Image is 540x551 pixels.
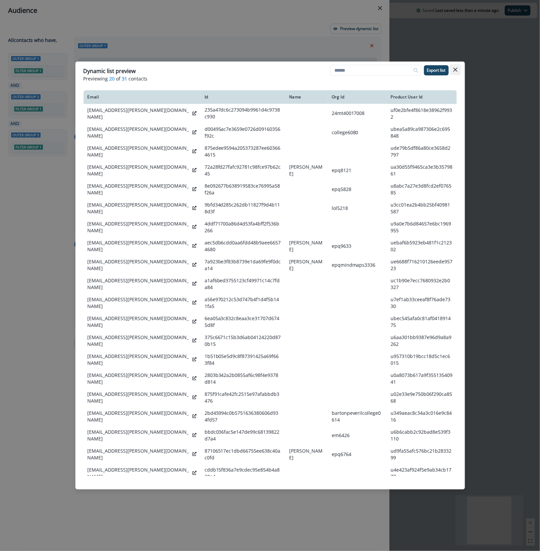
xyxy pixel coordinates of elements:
p: [EMAIL_ADDRESS][PERSON_NAME][DOMAIN_NAME] [88,145,190,158]
td: 2bd45994c0b5751636380606d934fd57 [201,407,285,426]
td: lol5218 [328,199,386,218]
td: 87106517ec1dbd66755ee638c40ac0fd [201,445,285,464]
td: 9bfd34d285c262db11827f9d4b118d3f [201,199,285,218]
p: Export list [427,68,446,73]
td: ud9fa55afc576bc21b2833299 [386,445,456,464]
td: epq9633 [328,237,386,256]
p: [EMAIL_ADDRESS][PERSON_NAME][DOMAIN_NAME] [88,183,190,196]
p: [EMAIL_ADDRESS][PERSON_NAME][DOMAIN_NAME] [88,334,190,348]
p: Dynamic list preview [84,67,136,75]
td: [PERSON_NAME] [285,237,328,256]
button: Close [450,64,461,75]
td: epq6764 [328,445,386,464]
p: [EMAIL_ADDRESS][PERSON_NAME][DOMAIN_NAME] [88,220,190,234]
td: u4e423af924f5e9ab34cb1777 [386,464,456,483]
td: 6ea05a3c832c8eaa3ce31707d6745d8f [201,312,285,331]
td: [PERSON_NAME] [285,445,328,464]
td: bbdc036fac5e147de99c68139822d7a4 [201,426,285,445]
td: [PERSON_NAME] [285,161,328,180]
p: [EMAIL_ADDRESS][PERSON_NAME][DOMAIN_NAME] [88,164,190,177]
td: u349aeac8c34a3c016e9c8416 [386,407,456,426]
td: 8e092677b638919583ce76995a58f26a [201,180,285,199]
td: a56e970212c53d747b4f1d4f5b141fa5 [201,293,285,312]
td: ua30d55f9465ca3e3b3579861 [386,161,456,180]
td: epqmindmaps3336 [328,256,386,274]
td: ue6688f716210126eede95723 [386,256,456,274]
td: u0a8073b617a9f35513540941 [386,369,456,388]
td: u02e33e9e750b06f290ca8568 [386,388,456,407]
td: u8abc7a27e3d8fcd2ef076585 [386,180,456,199]
td: 375c6671c15b3d6ab04124220d870b15 [201,331,285,350]
td: uf0e2bfe4f8618e38962f9932 [386,104,456,123]
td: ubea5a89ca987306e2c695848 [386,123,456,142]
p: [EMAIL_ADDRESS][PERSON_NAME][DOMAIN_NAME] [88,391,190,404]
button: Export list [424,65,449,75]
td: aec5db6cdd0aa6fdd48b9aee66574680 [201,237,285,256]
td: u7ef1ab33ceeaf8f76ade7330 [386,293,456,312]
td: em6426 [328,426,386,445]
p: [EMAIL_ADDRESS][PERSON_NAME][DOMAIN_NAME] [88,277,190,291]
td: u6b6cabb2c92bad8e539f3110 [386,426,456,445]
div: Product User Id [391,94,452,100]
p: [EMAIL_ADDRESS][PERSON_NAME][DOMAIN_NAME] [88,372,190,385]
p: [EMAIL_ADDRESS][PERSON_NAME][DOMAIN_NAME] [88,107,190,120]
p: [EMAIL_ADDRESS][PERSON_NAME][DOMAIN_NAME] [88,448,190,461]
td: u6aa301bb9387e96d9a8a9262 [386,331,456,350]
td: epq5828 [328,180,386,199]
td: ude79b5df86a80ce3658d2797 [386,142,456,161]
td: 72a28fd27fafc92781c98fce97b62c45 [201,161,285,180]
div: Id [205,94,281,100]
p: [EMAIL_ADDRESS][PERSON_NAME][DOMAIN_NAME] [88,258,190,272]
td: uc1b90e7ecc7680932e2b0327 [386,274,456,293]
td: 7a923be3f83b8739e1da69fe9f0dca14 [201,256,285,274]
td: epq8121 [328,161,386,180]
span: 31 [122,75,127,82]
p: [EMAIL_ADDRESS][PERSON_NAME][DOMAIN_NAME] [88,201,190,215]
td: cddb15f836a7e9cdec95e854b4a828a4 [201,464,285,483]
td: uebaf6b5923eb481f1c212302 [386,237,456,256]
td: 4ddf71700a86d4d53fa4bff2f536b266 [201,218,285,237]
td: bartonpeverilcollege0614 [328,407,386,426]
td: college6080 [328,123,386,142]
div: Email [88,94,196,100]
p: [EMAIL_ADDRESS][PERSON_NAME][DOMAIN_NAME] [88,466,190,480]
td: [PERSON_NAME] [285,256,328,274]
p: [EMAIL_ADDRESS][PERSON_NAME][DOMAIN_NAME] [88,353,190,366]
td: u957310b19bcc18d5c1ec6015 [386,350,456,369]
td: 1b51b05e5d9c8f87391425a69f663f84 [201,350,285,369]
span: 20 [110,75,115,82]
div: Name [289,94,324,100]
p: Previewing of contacts [84,75,457,82]
td: u3cc01ea2b4bb25bf40981587 [386,199,456,218]
td: d00495ac7e3659e0726d09160356f92c [201,123,285,142]
td: a1af6bed3755123cf49971c14c7fda84 [201,274,285,293]
p: [EMAIL_ADDRESS][PERSON_NAME][DOMAIN_NAME] [88,315,190,329]
p: [EMAIL_ADDRESS][PERSON_NAME][DOMAIN_NAME] [88,296,190,310]
td: ubec545afa0c81af041891475 [386,312,456,331]
td: 24mt40017008 [328,104,386,123]
td: 875edee9594a205373287ee603664615 [201,142,285,161]
div: Org Id [332,94,382,100]
p: [EMAIL_ADDRESS][PERSON_NAME][DOMAIN_NAME] [88,239,190,253]
td: 875f91cafe42fc2515e97afabbdb3476 [201,388,285,407]
p: [EMAIL_ADDRESS][PERSON_NAME][DOMAIN_NAME] [88,126,190,139]
td: 2803b342a2b0855af6c98f4e9378d814 [201,369,285,388]
td: 235a47dc6c273094b9961d4c9738c930 [201,104,285,123]
p: [EMAIL_ADDRESS][PERSON_NAME][DOMAIN_NAME] [88,429,190,442]
td: u9a0e7b6d84657e6bc1969955 [386,218,456,237]
p: [EMAIL_ADDRESS][PERSON_NAME][DOMAIN_NAME] [88,410,190,423]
